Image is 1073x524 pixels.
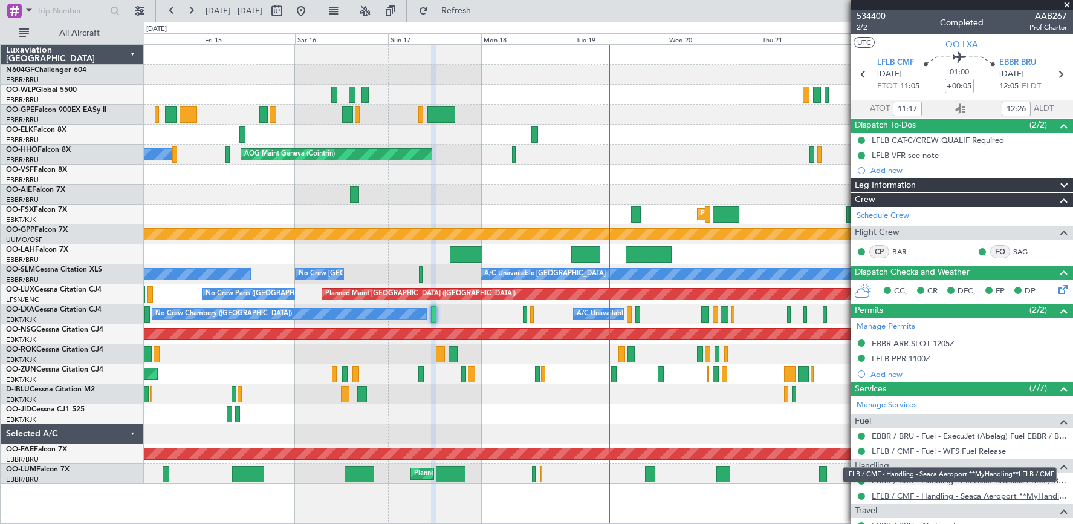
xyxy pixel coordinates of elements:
[6,386,95,393] a: D-IBLUCessna Citation M2
[206,5,262,16] span: [DATE] - [DATE]
[146,24,167,34] div: [DATE]
[999,57,1036,69] span: EBBR BRU
[13,24,131,43] button: All Aircraft
[6,67,34,74] span: N604GF
[843,467,1057,482] div: LFLB / CMF - Handling - Seaca Aeroport **MyHandling**LFLB / CMF
[6,186,32,194] span: OO-AIE
[6,375,36,384] a: EBKT/KJK
[203,33,296,44] div: Fri 15
[295,33,388,44] div: Sat 16
[1025,286,1036,298] span: DP
[6,67,86,74] a: N604GFChallenger 604
[577,305,802,323] div: A/C Unavailable [GEOGRAPHIC_DATA] ([GEOGRAPHIC_DATA] National)
[701,205,841,223] div: Planned Maint Kortrijk-[GEOGRAPHIC_DATA]
[325,285,516,303] div: Planned Maint [GEOGRAPHIC_DATA] ([GEOGRAPHIC_DATA])
[6,355,36,364] a: EBKT/KJK
[855,382,886,396] span: Services
[996,286,1005,298] span: FP
[6,87,36,94] span: OO-WLP
[857,399,917,411] a: Manage Services
[6,366,36,373] span: OO-ZUN
[6,266,35,273] span: OO-SLM
[855,504,877,518] span: Travel
[1029,382,1047,395] span: (7/7)
[6,406,31,413] span: OO-JID
[6,366,103,373] a: OO-ZUNCessna Citation CJ4
[6,235,42,244] a: UUMO/OSF
[6,395,36,404] a: EBKT/KJK
[6,96,39,105] a: EBBR/BRU
[6,136,39,145] a: EBBR/BRU
[855,119,916,133] span: Dispatch To-Dos
[1029,119,1047,131] span: (2/2)
[958,286,976,298] span: DFC,
[6,286,34,293] span: OO-LUX
[927,286,938,298] span: CR
[894,286,907,298] span: CC,
[6,315,36,324] a: EBKT/KJK
[31,29,128,38] span: All Aircraft
[155,305,292,323] div: No Crew Chambery ([GEOGRAPHIC_DATA])
[109,33,203,44] div: Thu 14
[6,195,39,205] a: EBBR/BRU
[414,465,633,483] div: Planned Maint [GEOGRAPHIC_DATA] ([GEOGRAPHIC_DATA] National)
[431,7,482,15] span: Refresh
[6,415,36,424] a: EBKT/KJK
[6,446,67,453] a: OO-FAEFalcon 7X
[857,210,909,222] a: Schedule Crew
[6,386,30,393] span: D-IBLU
[6,175,39,185] a: EBBR/BRU
[6,87,77,94] a: OO-WLPGlobal 5500
[6,346,36,353] span: OO-ROK
[854,37,875,48] button: UTC
[855,414,871,428] span: Fuel
[6,335,36,344] a: EBKT/KJK
[1002,102,1031,116] input: --:--
[855,266,970,280] span: Dispatch Checks and Weather
[872,353,930,364] div: LFLB PPR 1100Z
[855,178,916,192] span: Leg Information
[857,22,886,33] span: 2/2
[6,166,67,174] a: OO-VSFFalcon 8X
[1022,80,1041,93] span: ELDT
[945,38,978,51] span: OO-LXA
[893,102,922,116] input: --:--
[388,33,481,44] div: Sun 17
[760,33,853,44] div: Thu 21
[6,206,67,214] a: OO-FSXFalcon 7X
[574,33,667,44] div: Tue 19
[999,68,1024,80] span: [DATE]
[6,455,39,464] a: EBBR/BRU
[855,226,900,240] span: Flight Crew
[6,326,36,333] span: OO-NSG
[6,466,70,473] a: OO-LUMFalcon 7X
[6,246,35,254] span: OO-LAH
[6,206,34,214] span: OO-FSX
[6,76,39,85] a: EBBR/BRU
[857,321,915,333] a: Manage Permits
[6,275,39,284] a: EBBR/BRU
[1029,22,1067,33] span: Pref Charter
[892,246,919,257] a: BAR
[6,466,36,473] span: OO-LUM
[6,106,106,114] a: OO-GPEFalcon 900EX EASy II
[481,33,574,44] div: Mon 18
[6,126,66,134] a: OO-ELKFalcon 8X
[6,266,102,273] a: OO-SLMCessna Citation XLS
[872,431,1067,441] a: EBBR / BRU - Fuel - ExecuJet (Abelag) Fuel EBBR / BRU
[872,135,1004,145] div: LFLB CAT-C/CREW QUALIF Required
[6,246,68,254] a: OO-LAHFalcon 7X
[1034,103,1054,115] span: ALDT
[6,215,36,224] a: EBKT/KJK
[869,245,889,258] div: CP
[6,326,103,333] a: OO-NSGCessna Citation CJ4
[6,226,68,234] a: OO-GPPFalcon 7X
[872,338,955,349] div: EBBR ARR SLOT 1205Z
[206,285,325,303] div: No Crew Paris ([GEOGRAPHIC_DATA])
[6,475,39,484] a: EBBR/BRU
[872,150,939,160] div: LFLB VFR see note
[940,16,984,29] div: Completed
[413,1,485,21] button: Refresh
[870,165,1067,175] div: Add new
[900,80,919,93] span: 11:05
